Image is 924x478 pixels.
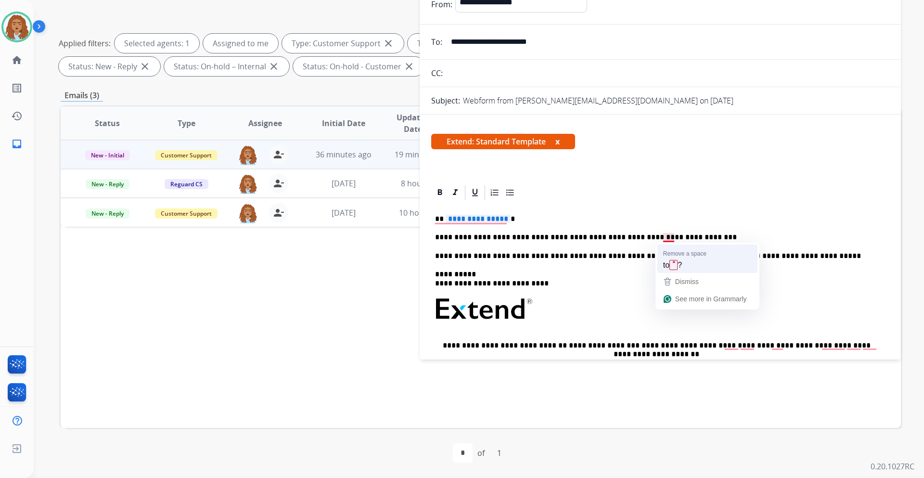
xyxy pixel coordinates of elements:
span: New - Initial [85,150,130,160]
mat-icon: close [403,61,415,72]
span: 19 minutes ago [395,149,450,160]
div: of [477,447,485,459]
span: Updated Date [391,112,435,135]
p: CC: [431,67,443,79]
mat-icon: history [11,110,23,122]
button: x [555,136,560,147]
div: Ordered List [488,185,502,200]
p: Subject: [431,95,460,106]
div: Italic [448,185,462,200]
div: Bullet List [503,185,517,200]
span: Reguard CS [165,179,208,189]
div: Type: Customer Support [282,34,404,53]
mat-icon: home [11,54,23,66]
span: Initial Date [322,117,365,129]
div: Status: New - Reply [59,57,160,76]
p: 0.20.1027RC [871,461,914,472]
span: Type [178,117,195,129]
p: Webform from [PERSON_NAME][EMAIL_ADDRESS][DOMAIN_NAME] on [DATE] [463,95,733,106]
mat-icon: inbox [11,138,23,150]
div: Status: On-hold – Internal [164,57,289,76]
span: Customer Support [155,208,218,219]
mat-icon: person_remove [273,149,284,160]
mat-icon: close [383,38,394,49]
div: Status: On-hold - Customer [293,57,424,76]
mat-icon: list_alt [11,82,23,94]
span: Status [95,117,120,129]
p: Applied filters: [59,38,111,49]
div: Bold [433,185,447,200]
div: 1 [489,443,509,463]
p: To: [431,36,442,48]
span: Customer Support [155,150,218,160]
div: Assigned to me [203,34,278,53]
img: agent-avatar [238,203,257,223]
mat-icon: close [139,61,151,72]
span: [DATE] [332,178,356,189]
div: Underline [468,185,482,200]
span: New - Reply [86,208,129,219]
div: Type: Shipping Protection [408,34,534,53]
div: Selected agents: 1 [115,34,199,53]
mat-icon: person_remove [273,178,284,189]
img: avatar [3,13,30,40]
img: agent-avatar [238,174,257,194]
span: New - Reply [86,179,129,189]
mat-icon: close [268,61,280,72]
span: Assignee [248,117,282,129]
img: agent-avatar [238,145,257,165]
p: Emails (3) [61,90,103,102]
span: 36 minutes ago [316,149,372,160]
span: Extend: Standard Template [431,134,575,149]
span: 8 hours ago [401,178,444,189]
mat-icon: person_remove [273,207,284,219]
div: To enrich screen reader interactions, please activate Accessibility in Grammarly extension settings [431,201,889,477]
span: 10 hours ago [399,207,447,218]
span: [DATE] [332,207,356,218]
